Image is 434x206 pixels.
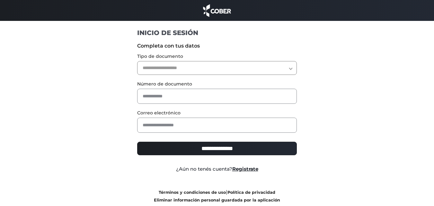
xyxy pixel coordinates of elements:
[137,42,297,50] label: Completa con tus datos
[132,166,302,173] div: ¿Aún no tenés cuenta?
[137,53,297,60] label: Tipo de documento
[132,188,302,204] div: |
[137,110,297,116] label: Correo electrónico
[137,29,297,37] h1: INICIO DE SESIÓN
[227,190,275,195] a: Política de privacidad
[201,3,233,18] img: cober_marca.png
[154,198,280,202] a: Eliminar información personal guardada por la aplicación
[159,190,226,195] a: Términos y condiciones de uso
[137,81,297,87] label: Número de documento
[232,166,258,172] a: Registrate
